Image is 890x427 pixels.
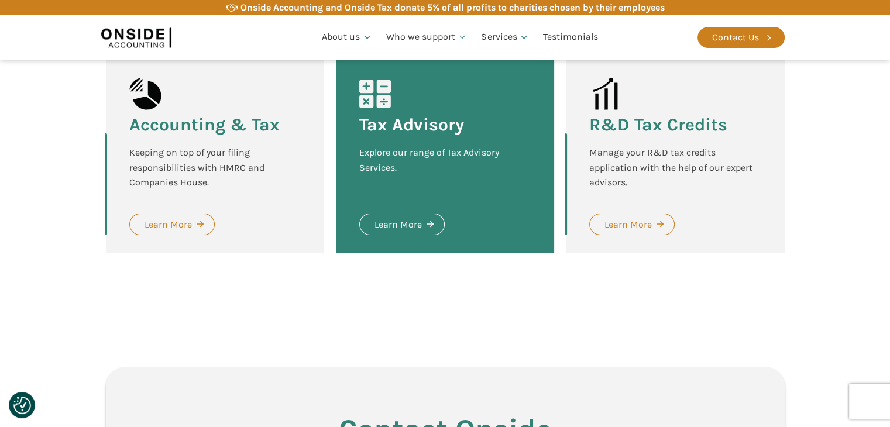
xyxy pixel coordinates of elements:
[589,116,727,133] h3: R&D Tax Credits
[589,145,761,190] div: Manage your R&D tax credits application with the help of our expert advisors.
[536,18,605,57] a: Testimonials
[145,217,192,232] div: Learn More
[604,217,652,232] div: Learn More
[374,217,422,232] div: Learn More
[474,18,536,57] a: Services
[697,27,785,48] a: Contact Us
[129,145,301,190] div: Keeping on top of your filing responsibilities with HMRC and Companies House.
[359,116,464,133] h3: Tax Advisory
[13,397,31,414] button: Consent Preferences
[712,30,759,45] div: Contact Us
[315,18,379,57] a: About us
[359,213,445,236] a: Learn More
[101,24,171,51] img: Onside Accounting
[359,145,531,190] div: Explore our range of Tax Advisory Services.
[129,116,280,133] h3: Accounting & Tax
[13,397,31,414] img: Revisit consent button
[379,18,475,57] a: Who we support
[589,213,675,236] a: Learn More
[129,213,215,236] a: Learn More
